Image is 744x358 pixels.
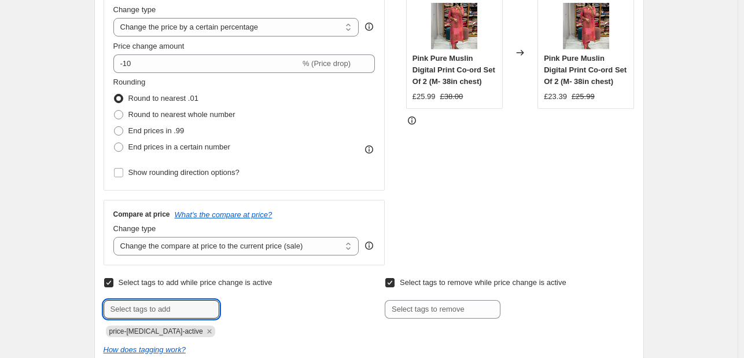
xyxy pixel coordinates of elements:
span: Pink Pure Muslin Digital Print Co-ord Set Of 2 (M- 38in chest) [544,54,627,86]
a: How does tagging work? [104,345,186,354]
span: End prices in .99 [128,126,185,135]
span: Round to nearest .01 [128,94,198,103]
span: % (Price drop) [303,59,351,68]
span: Pink Pure Muslin Digital Print Co-ord Set Of 2 (M- 38in chest) [412,54,495,86]
span: £25.99 [412,92,436,101]
span: Round to nearest whole number [128,110,235,119]
span: Price change amount [113,42,185,50]
img: WhatsAppImage2023-12-27at11.53.38PM_80x.jpg [431,3,477,49]
span: Select tags to add while price change is active [119,278,272,287]
button: What's the compare at price? [175,210,272,219]
span: Show rounding direction options? [128,168,240,177]
button: Remove price-change-job-active [204,326,215,337]
span: Select tags to remove while price change is active [400,278,566,287]
div: help [363,240,375,251]
input: Select tags to add [104,300,219,319]
span: price-change-job-active [109,327,203,335]
span: Rounding [113,78,146,86]
h3: Compare at price [113,210,170,219]
img: WhatsAppImage2023-12-27at11.53.38PM_80x.jpg [563,3,609,49]
span: £38.00 [440,92,463,101]
span: £25.99 [572,92,595,101]
span: End prices in a certain number [128,143,230,151]
input: -15 [113,54,300,73]
input: Select tags to remove [385,300,500,319]
span: £23.39 [544,92,567,101]
span: Change type [113,5,156,14]
span: Change type [113,224,156,233]
div: help [363,21,375,32]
